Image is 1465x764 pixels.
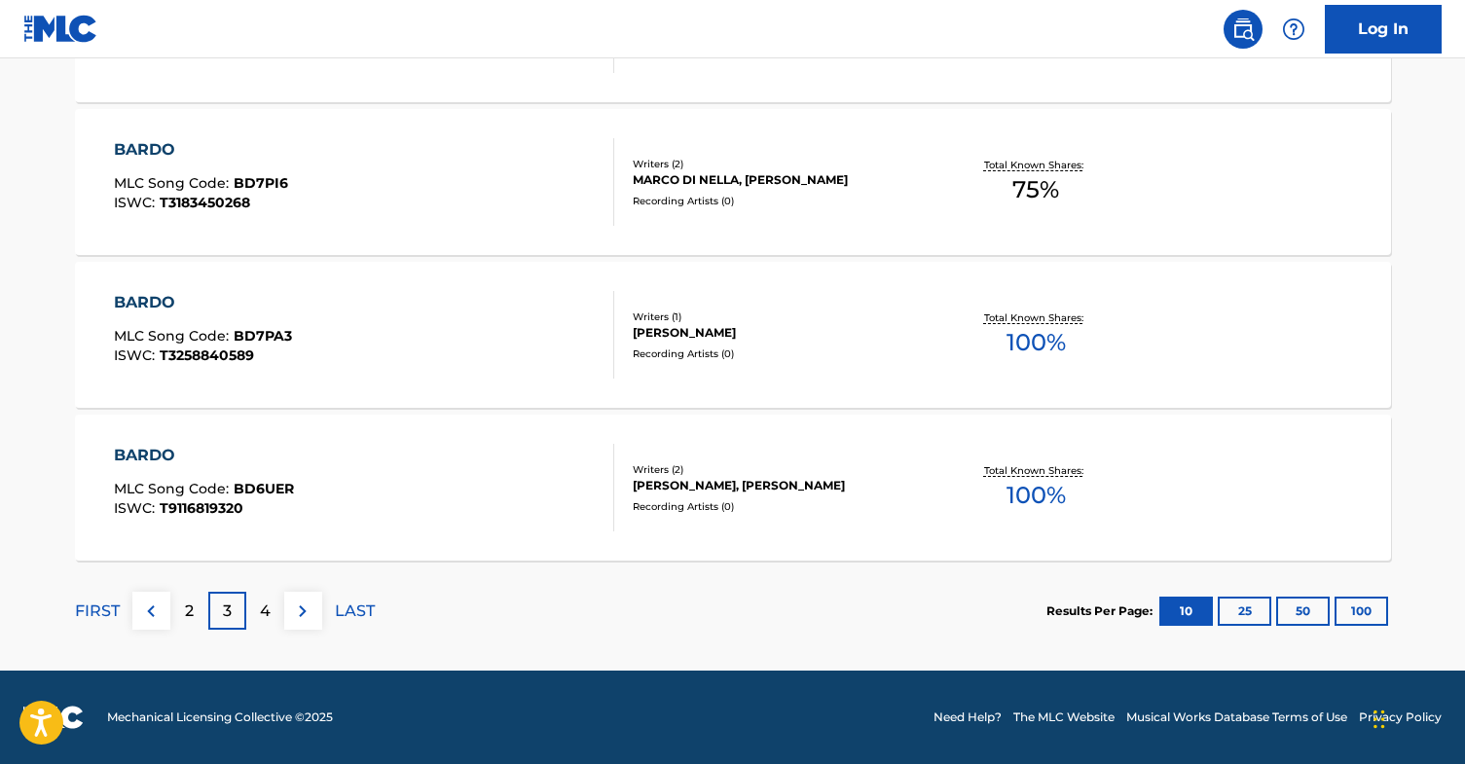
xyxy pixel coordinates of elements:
span: ISWC : [114,499,160,517]
div: BARDO [114,291,292,314]
p: 3 [223,600,232,623]
button: 10 [1159,597,1213,626]
div: Help [1274,10,1313,49]
p: 2 [185,600,194,623]
span: BD7PA3 [234,327,292,345]
div: [PERSON_NAME] [633,324,927,342]
a: BARDOMLC Song Code:BD7PI6ISWC:T3183450268Writers (2)MARCO DI NELLA, [PERSON_NAME]Recording Artist... [75,109,1391,255]
a: Need Help? [934,709,1002,726]
div: Drag [1373,690,1385,748]
span: 100 % [1007,478,1066,513]
button: 100 [1335,597,1388,626]
div: Recording Artists ( 0 ) [633,499,927,514]
img: right [291,600,314,623]
p: Total Known Shares: [984,158,1088,172]
a: Privacy Policy [1359,709,1442,726]
span: T3183450268 [160,194,250,211]
span: ISWC : [114,194,160,211]
a: Musical Works Database Terms of Use [1126,709,1347,726]
a: BARDOMLC Song Code:BD7PA3ISWC:T3258840589Writers (1)[PERSON_NAME]Recording Artists (0)Total Known... [75,262,1391,408]
div: MARCO DI NELLA, [PERSON_NAME] [633,171,927,189]
p: FIRST [75,600,120,623]
span: MLC Song Code : [114,480,234,497]
p: Total Known Shares: [984,463,1088,478]
button: 50 [1276,597,1330,626]
span: ISWC : [114,346,160,364]
div: Recording Artists ( 0 ) [633,346,927,361]
img: MLC Logo [23,15,98,43]
div: Writers ( 2 ) [633,462,927,477]
img: search [1231,18,1255,41]
span: 100 % [1007,325,1066,360]
span: Mechanical Licensing Collective © 2025 [107,709,333,726]
span: T3258840589 [160,346,254,364]
span: MLC Song Code : [114,327,234,345]
span: T9116819320 [160,499,243,517]
span: 75 % [1012,172,1059,207]
img: left [139,600,163,623]
div: BARDO [114,444,294,467]
div: Writers ( 1 ) [633,309,927,324]
a: Public Search [1224,10,1263,49]
p: 4 [260,600,271,623]
span: MLC Song Code : [114,174,234,192]
div: Recording Artists ( 0 ) [633,194,927,208]
img: help [1282,18,1305,41]
a: Log In [1325,5,1442,54]
p: Results Per Page: [1046,602,1157,620]
button: 25 [1218,597,1271,626]
span: BD6UER [234,480,294,497]
img: logo [23,706,84,729]
div: BARDO [114,138,288,162]
a: The MLC Website [1013,709,1115,726]
p: Total Known Shares: [984,310,1088,325]
iframe: Chat Widget [1368,671,1465,764]
span: BD7PI6 [234,174,288,192]
div: Writers ( 2 ) [633,157,927,171]
a: BARDOMLC Song Code:BD6UERISWC:T9116819320Writers (2)[PERSON_NAME], [PERSON_NAME]Recording Artists... [75,415,1391,561]
p: LAST [335,600,375,623]
div: [PERSON_NAME], [PERSON_NAME] [633,477,927,494]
